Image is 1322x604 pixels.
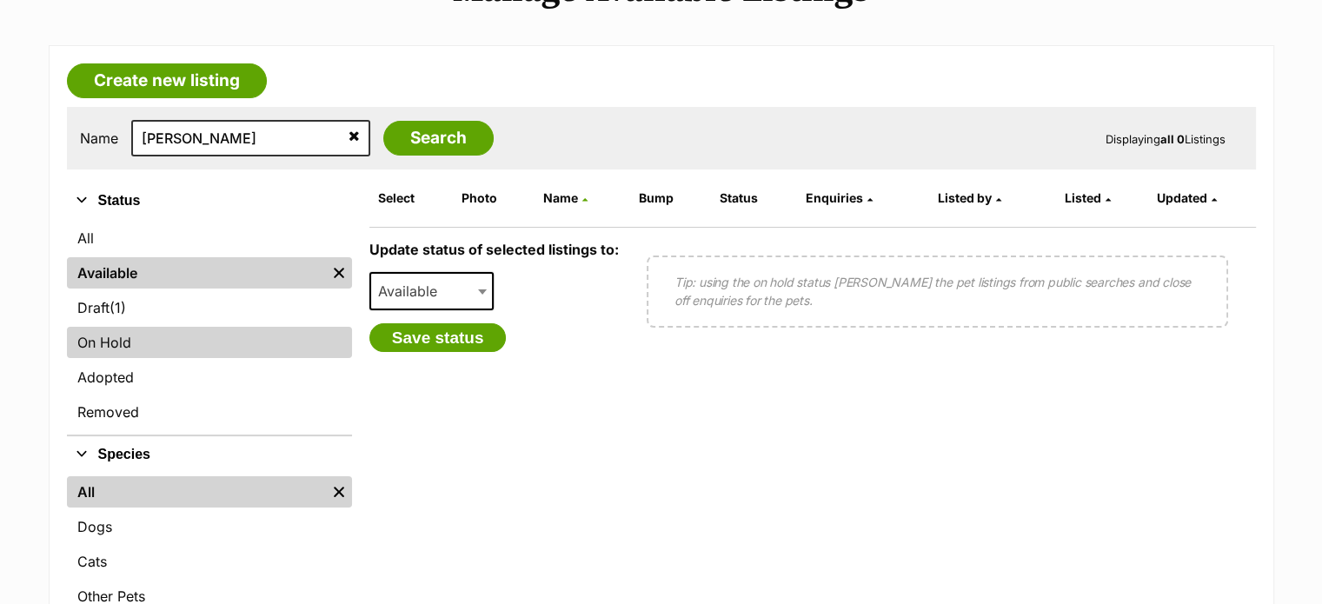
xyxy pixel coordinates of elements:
[1157,190,1207,205] span: Updated
[455,184,535,212] th: Photo
[632,184,711,212] th: Bump
[67,63,267,98] a: Create new listing
[543,190,588,205] a: Name
[67,396,352,428] a: Removed
[806,190,863,205] span: translation missing: en.admin.listings.index.attributes.enquiries
[326,476,352,508] a: Remove filter
[369,323,507,353] button: Save status
[674,273,1200,309] p: Tip: using the on hold status [PERSON_NAME] the pet listings from public searches and close off e...
[371,184,453,212] th: Select
[67,511,352,542] a: Dogs
[67,222,352,254] a: All
[80,130,118,146] label: Name
[110,297,126,318] span: (1)
[1065,190,1101,205] span: Listed
[369,241,619,258] label: Update status of selected listings to:
[371,279,455,303] span: Available
[67,362,352,393] a: Adopted
[938,190,992,205] span: Listed by
[1160,132,1185,146] strong: all 0
[369,272,495,310] span: Available
[67,476,326,508] a: All
[1065,190,1111,205] a: Listed
[1157,190,1217,205] a: Updated
[326,257,352,289] a: Remove filter
[67,443,352,466] button: Species
[806,190,873,205] a: Enquiries
[67,292,352,323] a: Draft
[543,190,578,205] span: Name
[67,257,326,289] a: Available
[67,219,352,435] div: Status
[383,121,494,156] input: Search
[67,546,352,577] a: Cats
[1106,132,1226,146] span: Displaying Listings
[67,327,352,358] a: On Hold
[67,189,352,212] button: Status
[938,190,1001,205] a: Listed by
[713,184,797,212] th: Status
